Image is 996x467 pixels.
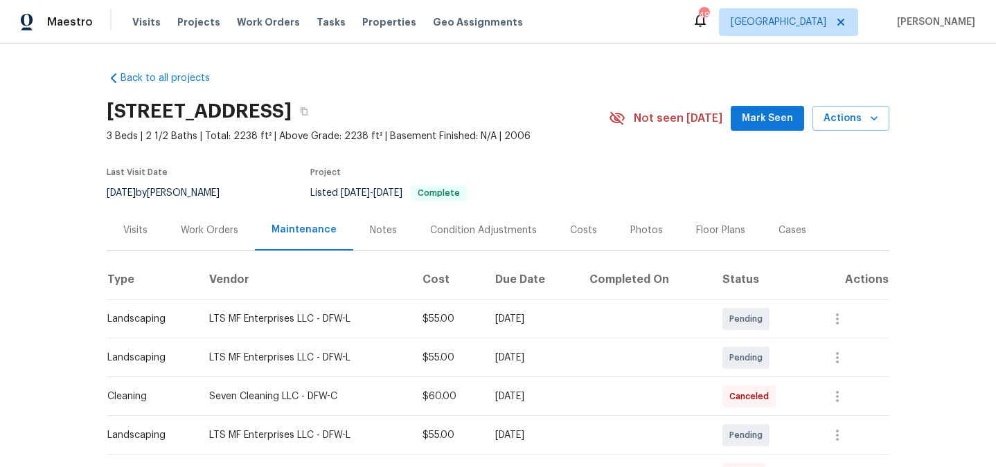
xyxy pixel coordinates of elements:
[341,188,370,198] span: [DATE]
[317,17,346,27] span: Tasks
[634,111,722,125] span: Not seen [DATE]
[107,261,198,300] th: Type
[181,223,238,237] div: Work Orders
[570,223,597,237] div: Costs
[132,15,161,29] span: Visits
[423,390,474,403] div: $60.00
[107,351,187,365] div: Landscaping
[779,223,806,237] div: Cases
[107,71,240,85] a: Back to all projects
[495,428,567,442] div: [DATE]
[423,351,474,365] div: $55.00
[107,104,292,118] h2: [STREET_ADDRESS]
[310,168,341,176] span: Project
[177,15,220,29] span: Projects
[578,261,711,300] th: Completed On
[209,312,400,326] div: LTS MF Enterprises LLC - DFW-L
[729,312,768,326] span: Pending
[209,428,400,442] div: LTS MF Enterprises LLC - DFW-L
[209,390,400,403] div: Seven Cleaning LLC - DFW-C
[729,351,768,365] span: Pending
[810,261,889,300] th: Actions
[107,312,187,326] div: Landscaping
[310,188,467,198] span: Listed
[729,428,768,442] span: Pending
[341,188,402,198] span: -
[411,261,485,300] th: Cost
[412,189,465,197] span: Complete
[484,261,578,300] th: Due Date
[696,223,745,237] div: Floor Plans
[731,106,804,131] button: Mark Seen
[729,390,774,403] span: Canceled
[495,351,567,365] div: [DATE]
[742,110,793,127] span: Mark Seen
[107,188,136,198] span: [DATE]
[423,428,474,442] div: $55.00
[630,223,663,237] div: Photos
[209,351,400,365] div: LTS MF Enterprises LLC - DFW-L
[123,223,148,237] div: Visits
[370,223,397,237] div: Notes
[107,428,187,442] div: Landscaping
[198,261,411,300] th: Vendor
[433,15,523,29] span: Geo Assignments
[430,223,537,237] div: Condition Adjustments
[711,261,810,300] th: Status
[495,390,567,403] div: [DATE]
[731,15,826,29] span: [GEOGRAPHIC_DATA]
[891,15,975,29] span: [PERSON_NAME]
[812,106,889,131] button: Actions
[107,168,168,176] span: Last Visit Date
[292,99,317,124] button: Copy Address
[699,8,709,22] div: 49
[373,188,402,198] span: [DATE]
[107,390,187,403] div: Cleaning
[107,185,236,201] div: by [PERSON_NAME]
[423,312,474,326] div: $55.00
[47,15,93,29] span: Maestro
[107,129,609,143] span: 3 Beds | 2 1/2 Baths | Total: 2238 ft² | Above Grade: 2238 ft² | Basement Finished: N/A | 2006
[272,223,337,237] div: Maintenance
[495,312,567,326] div: [DATE]
[362,15,416,29] span: Properties
[237,15,300,29] span: Work Orders
[824,110,878,127] span: Actions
